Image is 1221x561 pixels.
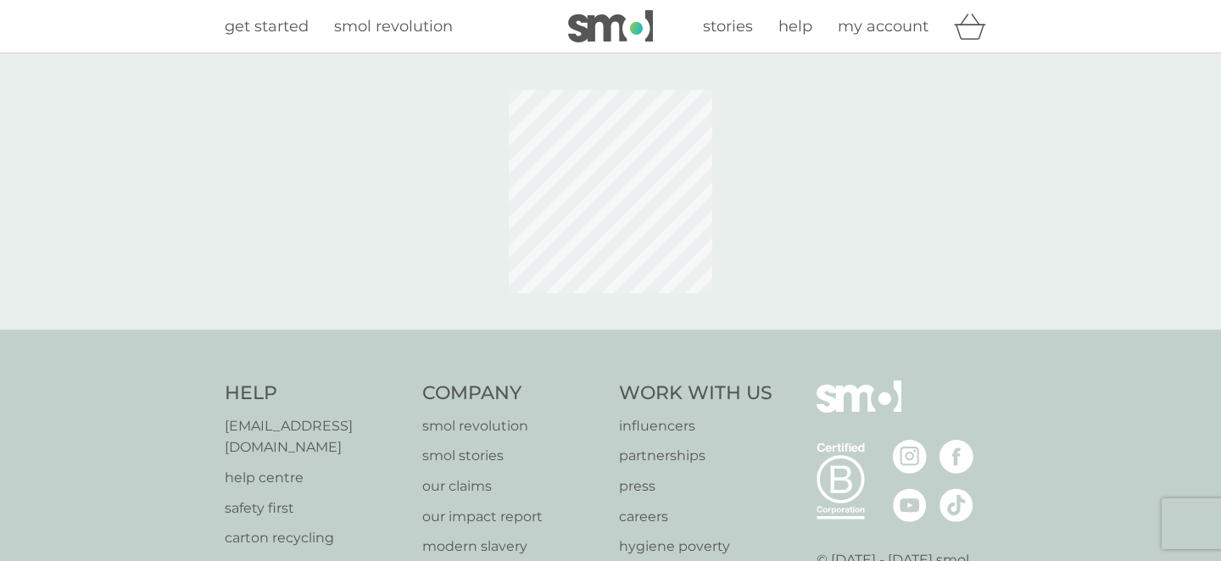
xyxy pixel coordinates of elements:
div: basket [954,9,996,43]
a: safety first [225,497,405,519]
img: smol [817,380,901,438]
a: my account [838,14,928,39]
a: stories [703,14,753,39]
a: influencers [619,415,772,437]
a: partnerships [619,445,772,467]
img: visit the smol Tiktok page [939,488,973,522]
a: our impact report [422,506,603,528]
a: smol stories [422,445,603,467]
img: visit the smol Youtube page [893,488,927,522]
a: press [619,475,772,497]
a: smol revolution [334,14,453,39]
span: get started [225,17,309,36]
h4: Work With Us [619,380,772,407]
a: hygiene poverty [619,536,772,558]
img: visit the smol Facebook page [939,440,973,474]
h4: Help [225,380,405,407]
a: careers [619,506,772,528]
span: help [778,17,812,36]
h4: Company [422,380,603,407]
a: carton recycling [225,527,405,549]
a: our claims [422,475,603,497]
span: smol revolution [334,17,453,36]
a: help centre [225,467,405,489]
a: smol revolution [422,415,603,437]
a: [EMAIL_ADDRESS][DOMAIN_NAME] [225,415,405,458]
a: help [778,14,812,39]
span: stories [703,17,753,36]
img: visit the smol Instagram page [893,440,927,474]
img: smol [568,10,653,42]
a: get started [225,14,309,39]
span: my account [838,17,928,36]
